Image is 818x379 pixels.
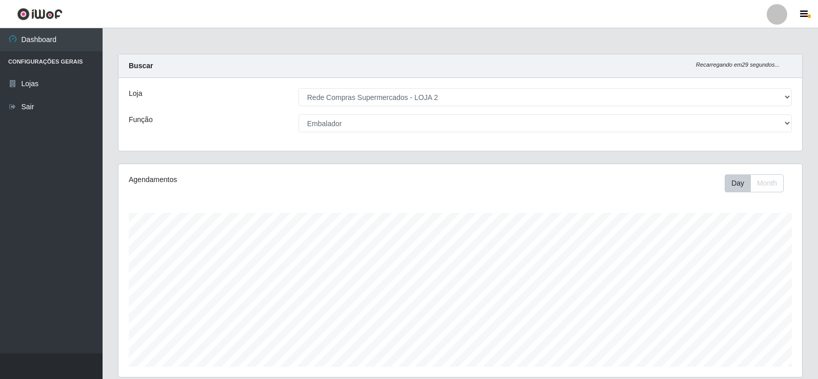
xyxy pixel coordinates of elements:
[129,114,153,125] label: Função
[17,8,63,21] img: CoreUI Logo
[725,174,784,192] div: First group
[129,88,142,99] label: Loja
[129,62,153,70] strong: Buscar
[750,174,784,192] button: Month
[696,62,780,68] i: Recarregando em 29 segundos...
[725,174,792,192] div: Toolbar with button groups
[725,174,751,192] button: Day
[129,174,396,185] div: Agendamentos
